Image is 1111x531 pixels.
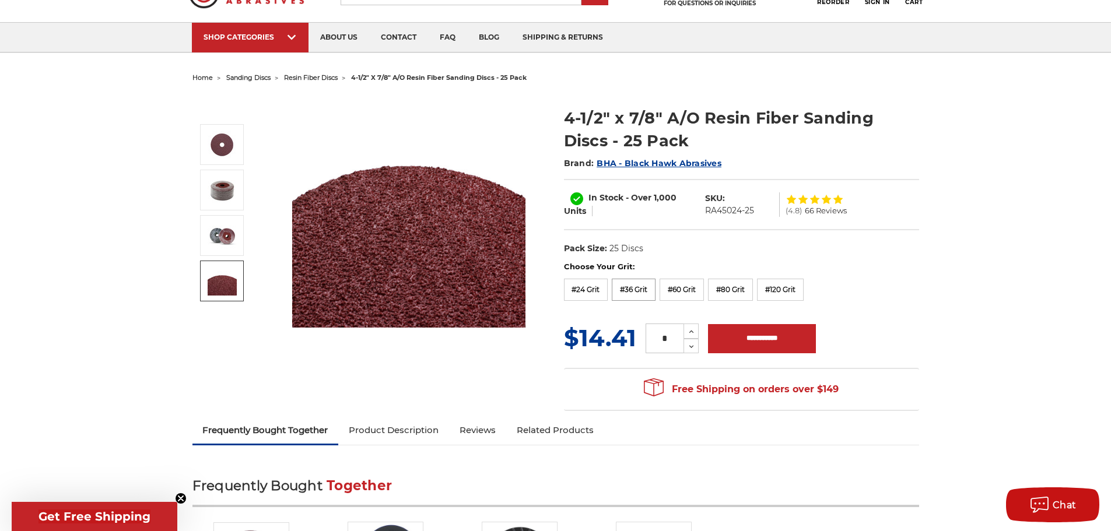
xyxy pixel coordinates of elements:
[564,242,607,255] dt: Pack Size:
[564,158,594,168] span: Brand:
[506,417,604,443] a: Related Products
[175,493,187,504] button: Close teaser
[208,131,237,159] img: 4.5 inch resin fiber disc
[588,192,623,203] span: In Stock
[284,73,338,82] a: resin fiber discs
[705,205,754,217] dd: RA45024-25
[564,107,919,152] h1: 4-1/2" x 7/8" A/O Resin Fiber Sanding Discs - 25 Pack
[208,266,237,296] img: 4-1/2" x 7/8" A/O Resin Fiber Sanding Discs - 25 Pack
[226,73,271,82] a: sanding discs
[351,73,527,82] span: 4-1/2" x 7/8" a/o resin fiber sanding discs - 25 pack
[204,33,297,41] div: SHOP CATEGORIES
[1006,487,1099,522] button: Chat
[208,221,237,250] img: 4-1/2" x 7/8" A/O Resin Fiber Sanding Discs - 25 Pack
[12,502,177,531] div: Get Free ShippingClose teaser
[309,23,369,52] a: about us
[786,207,802,214] span: (4.8)
[208,175,237,205] img: 4-1/2" x 7/8" A/O Resin Fiber Sanding Discs - 25 Pack
[38,509,150,523] span: Get Free Shipping
[564,261,919,273] label: Choose Your Grit:
[805,207,847,214] span: 66 Reviews
[1053,500,1077,511] span: Chat
[369,23,428,52] a: contact
[338,417,449,443] a: Product Description
[192,73,213,82] a: home
[467,23,511,52] a: blog
[644,378,839,401] span: Free Shipping on orders over $149
[327,477,392,494] span: Together
[626,192,651,203] span: - Over
[449,417,506,443] a: Reviews
[597,158,721,168] a: BHA - Black Hawk Abrasives
[192,477,323,494] span: Frequently Bought
[564,206,586,216] span: Units
[654,192,677,203] span: 1,000
[609,242,643,255] dd: 25 Discs
[705,192,725,205] dt: SKU:
[428,23,467,52] a: faq
[511,23,615,52] a: shipping & returns
[192,417,339,443] a: Frequently Bought Together
[564,323,636,352] span: $14.41
[292,94,525,328] img: 4.5 inch resin fiber disc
